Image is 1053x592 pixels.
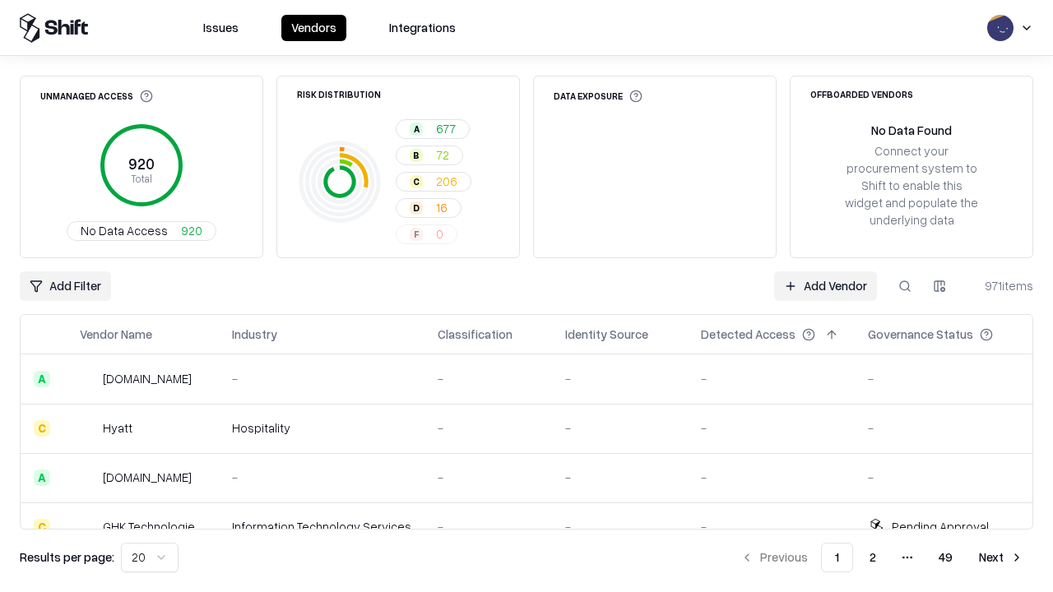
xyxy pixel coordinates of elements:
[67,221,216,241] button: No Data Access920
[232,326,277,343] div: Industry
[701,469,842,486] div: -
[34,371,50,387] div: A
[565,370,675,387] div: -
[396,146,463,165] button: B72
[856,543,889,572] button: 2
[410,175,423,188] div: C
[554,90,642,103] div: Data Exposure
[34,519,50,535] div: C
[969,543,1033,572] button: Next
[810,90,913,99] div: Offboarded Vendors
[871,122,952,139] div: No Data Found
[565,419,675,437] div: -
[131,172,152,185] tspan: Total
[438,370,539,387] div: -
[701,518,842,535] div: -
[565,326,648,343] div: Identity Source
[436,146,449,164] span: 72
[297,90,381,99] div: Risk Distribution
[103,419,132,437] div: Hyatt
[232,419,411,437] div: Hospitality
[80,519,96,535] img: GHK Technologies Inc.
[34,420,50,437] div: C
[80,420,96,437] img: Hyatt
[438,518,539,535] div: -
[34,469,50,486] div: A
[410,149,423,162] div: B
[80,326,152,343] div: Vendor Name
[892,518,989,535] div: Pending Approval
[438,469,539,486] div: -
[128,155,155,173] tspan: 920
[438,326,513,343] div: Classification
[232,370,411,387] div: -
[410,123,423,136] div: A
[379,15,466,41] button: Integrations
[410,201,423,215] div: D
[701,370,842,387] div: -
[396,172,471,192] button: C206
[80,371,96,387] img: intrado.com
[843,142,980,229] div: Connect your procurement system to Shift to enable this widget and populate the underlying data
[438,419,539,437] div: -
[967,277,1033,294] div: 971 items
[20,271,111,301] button: Add Filter
[868,419,1019,437] div: -
[396,198,462,218] button: D16
[821,543,853,572] button: 1
[181,222,202,239] span: 920
[868,469,1019,486] div: -
[232,518,411,535] div: Information Technology Services
[396,119,470,139] button: A677
[565,469,675,486] div: -
[565,518,675,535] div: -
[103,370,192,387] div: [DOMAIN_NAME]
[868,370,1019,387] div: -
[232,469,411,486] div: -
[701,419,842,437] div: -
[774,271,877,301] a: Add Vendor
[40,90,153,103] div: Unmanaged Access
[436,120,456,137] span: 677
[103,469,192,486] div: [DOMAIN_NAME]
[80,469,96,486] img: primesec.co.il
[81,222,168,239] span: No Data Access
[103,518,206,535] div: GHK Technologies Inc.
[731,543,1033,572] nav: pagination
[925,543,966,572] button: 49
[20,548,114,566] p: Results per page:
[193,15,248,41] button: Issues
[281,15,346,41] button: Vendors
[436,199,448,216] span: 16
[868,326,973,343] div: Governance Status
[701,326,796,343] div: Detected Access
[436,173,457,190] span: 206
